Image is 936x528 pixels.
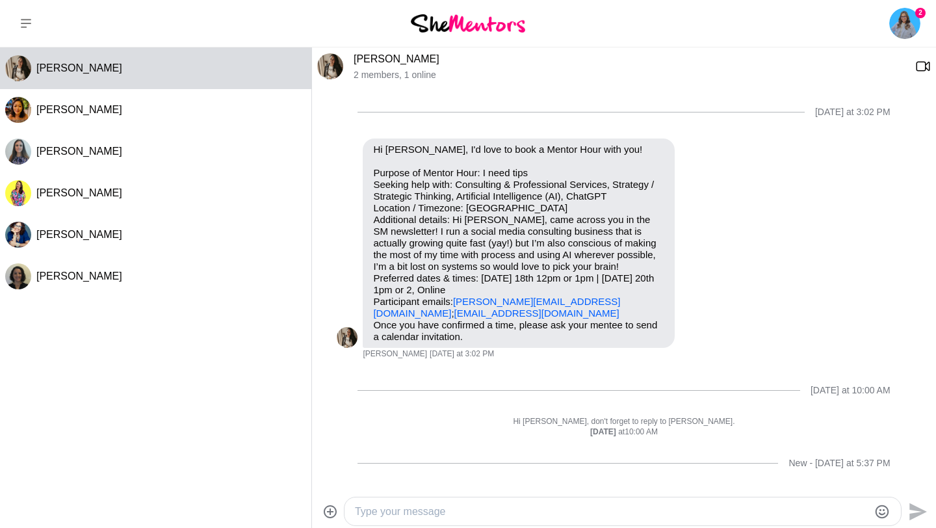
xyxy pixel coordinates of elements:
[5,180,31,206] img: R
[373,167,664,319] p: Purpose of Mentor Hour: I need tips Seeking help with: Consulting & Professional Services, Strate...
[36,271,122,282] span: [PERSON_NAME]
[454,308,619,319] a: [EMAIL_ADDRESS][DOMAIN_NAME]
[337,327,357,348] img: C
[5,180,31,206] div: Roslyn Thompson
[411,14,525,32] img: She Mentors Logo
[5,222,31,248] img: A
[337,417,911,427] p: Hi [PERSON_NAME], don't forget to reply to [PERSON_NAME].
[354,70,905,81] p: 2 members , 1 online
[902,497,931,526] button: Send
[373,144,664,155] p: Hi [PERSON_NAME], I'd love to book a Mentor Hour with you!
[889,8,920,39] img: Mona Swarup
[874,504,890,520] button: Emoji picker
[36,187,122,198] span: [PERSON_NAME]
[354,53,439,64] a: [PERSON_NAME]
[5,97,31,123] img: F
[337,327,357,348] div: Christine Pietersz
[889,8,920,39] a: Mona Swarup2
[355,504,868,520] textarea: Type your message
[5,263,31,289] img: L
[5,97,31,123] div: Flora Chong
[5,263,31,289] div: Laila Punj
[5,222,31,248] div: Amanda Ewin
[5,55,31,81] div: Christine Pietersz
[317,53,343,79] img: C
[337,427,911,438] div: at 10:00 AM
[36,229,122,240] span: [PERSON_NAME]
[915,8,926,18] span: 2
[36,62,122,73] span: [PERSON_NAME]
[590,427,618,436] strong: [DATE]
[363,349,427,360] span: [PERSON_NAME]
[373,296,620,319] a: [PERSON_NAME][EMAIL_ADDRESS][DOMAIN_NAME]
[36,104,122,115] span: [PERSON_NAME]
[811,385,890,396] div: [DATE] at 10:00 AM
[430,349,494,360] time: 2025-08-15T05:02:03.843Z
[5,139,31,165] img: A
[317,53,343,79] div: Christine Pietersz
[373,319,664,343] p: Once you have confirmed a time, please ask your mentee to send a calendar invitation.
[36,146,122,157] span: [PERSON_NAME]
[5,55,31,81] img: C
[5,139,31,165] div: Alison Renwick
[788,458,890,469] div: New - [DATE] at 5:37 PM
[815,107,890,118] div: [DATE] at 3:02 PM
